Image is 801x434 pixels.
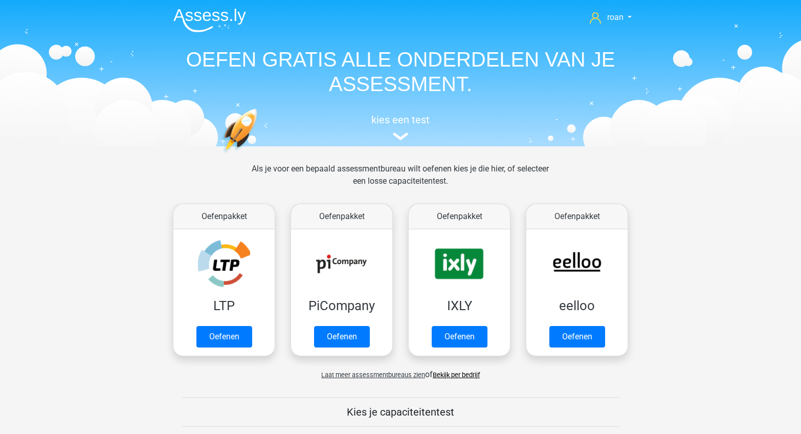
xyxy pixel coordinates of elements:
[221,108,297,201] img: oefenen
[243,163,557,200] div: Als je voor een bepaald assessmentbureau wilt oefenen kies je die hier, of selecteer een losse ca...
[165,47,636,96] h1: OEFEN GRATIS ALLE ONDERDELEN VAN JE ASSESSMENT.
[182,406,619,418] h5: Kies je capaciteitentest
[433,371,480,379] a: Bekijk per bedrijf
[196,326,252,348] a: Oefenen
[314,326,370,348] a: Oefenen
[165,360,636,381] div: of
[393,133,408,140] img: assessment
[549,326,605,348] a: Oefenen
[173,8,246,32] img: Assessly
[321,371,425,379] span: Laat meer assessmentbureaus zien
[432,326,487,348] a: Oefenen
[586,11,636,24] a: roan
[607,12,624,22] span: roan
[165,114,636,126] h5: kies een test
[165,114,636,141] a: kies een test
